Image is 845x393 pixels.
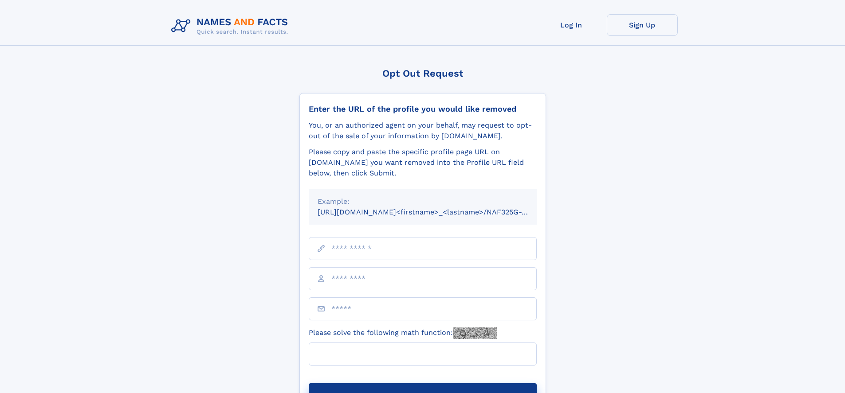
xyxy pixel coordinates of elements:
[607,14,678,36] a: Sign Up
[318,196,528,207] div: Example:
[309,147,537,179] div: Please copy and paste the specific profile page URL on [DOMAIN_NAME] you want removed into the Pr...
[309,327,497,339] label: Please solve the following math function:
[168,14,295,38] img: Logo Names and Facts
[309,120,537,141] div: You, or an authorized agent on your behalf, may request to opt-out of the sale of your informatio...
[299,68,546,79] div: Opt Out Request
[536,14,607,36] a: Log In
[309,104,537,114] div: Enter the URL of the profile you would like removed
[318,208,554,216] small: [URL][DOMAIN_NAME]<firstname>_<lastname>/NAF325G-xxxxxxxx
